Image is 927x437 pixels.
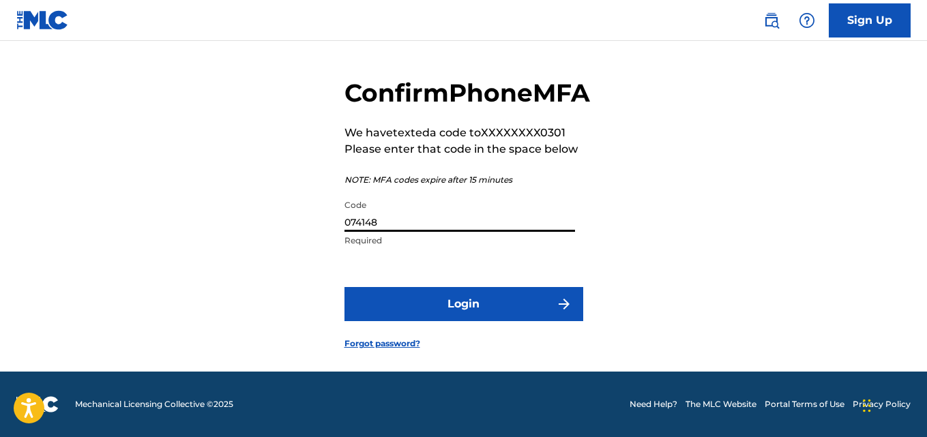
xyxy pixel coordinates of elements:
[75,398,233,410] span: Mechanical Licensing Collective © 2025
[16,396,59,412] img: logo
[344,287,583,321] button: Login
[344,174,590,186] p: NOTE: MFA codes expire after 15 minutes
[16,10,69,30] img: MLC Logo
[765,398,844,410] a: Portal Terms of Use
[344,235,575,247] p: Required
[799,12,815,29] img: help
[686,398,756,410] a: The MLC Website
[344,141,590,157] p: Please enter that code in the space below
[853,398,911,410] a: Privacy Policy
[344,125,590,141] p: We have texted a code to XXXXXXXX0301
[758,7,785,34] a: Public Search
[763,12,780,29] img: search
[829,3,911,37] a: Sign Up
[630,398,677,410] a: Need Help?
[859,372,927,437] iframe: Chat Widget
[556,296,572,312] img: f7272a7cc735f4ea7f67.svg
[793,7,821,34] div: Help
[863,385,871,426] div: Drag
[344,78,590,108] h2: Confirm Phone MFA
[344,337,420,350] a: Forgot password?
